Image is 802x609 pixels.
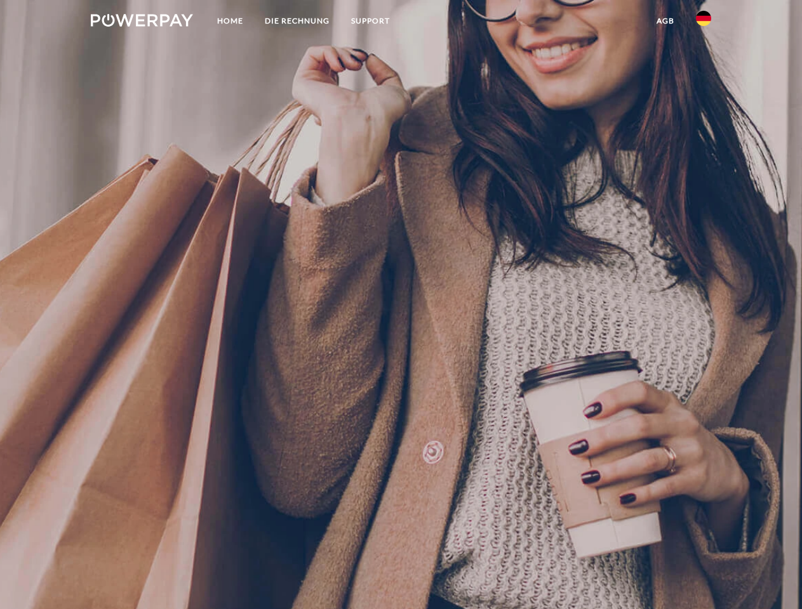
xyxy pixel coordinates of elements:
[91,14,193,27] img: logo-powerpay-white.svg
[206,10,254,32] a: Home
[340,10,401,32] a: SUPPORT
[646,10,685,32] a: agb
[254,10,340,32] a: DIE RECHNUNG
[696,11,711,26] img: de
